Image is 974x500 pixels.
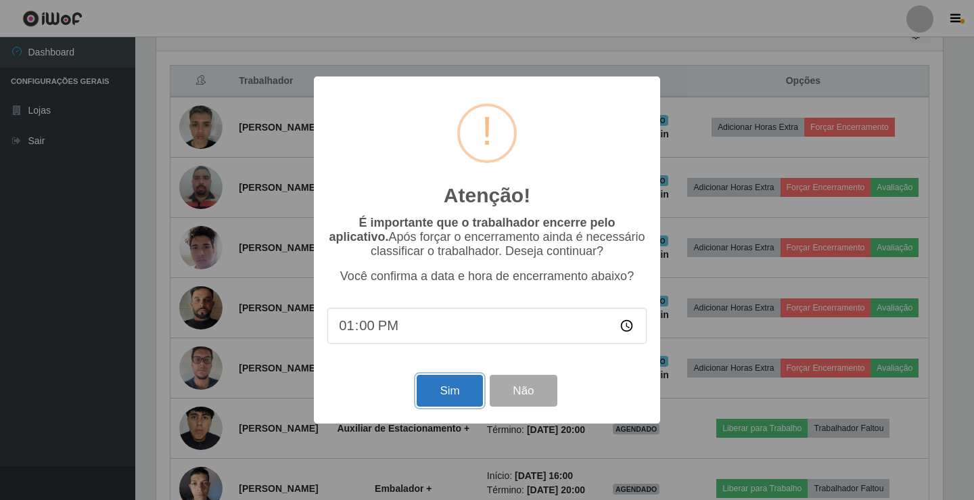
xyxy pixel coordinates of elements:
b: É importante que o trabalhador encerre pelo aplicativo. [329,216,615,244]
h2: Atenção! [444,183,530,208]
button: Não [490,375,557,407]
button: Sim [417,375,482,407]
p: Você confirma a data e hora de encerramento abaixo? [327,269,647,283]
p: Após forçar o encerramento ainda é necessário classificar o trabalhador. Deseja continuar? [327,216,647,258]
